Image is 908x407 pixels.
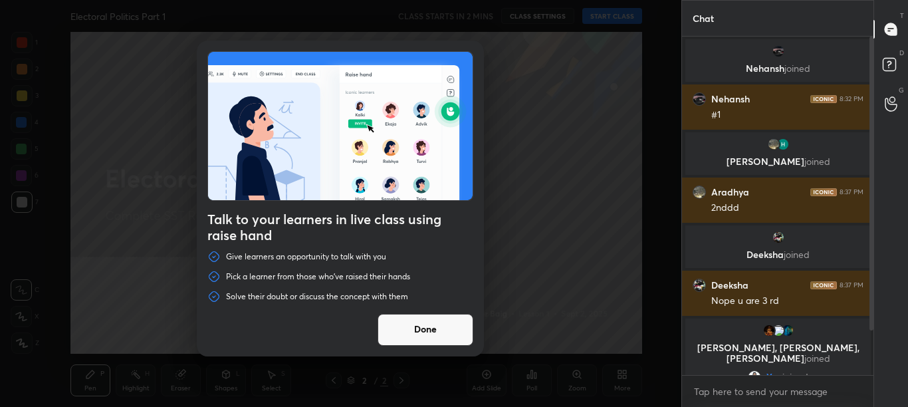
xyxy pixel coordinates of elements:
[378,314,473,346] button: Done
[784,62,810,74] span: joined
[899,85,904,95] p: G
[693,342,863,364] p: [PERSON_NAME], [PERSON_NAME], [PERSON_NAME]
[208,52,473,200] img: preRahAdop.42c3ea74.svg
[780,324,794,337] img: 40a2331c232346109e1285d76789efe3.jpg
[840,281,863,289] div: 8:37 PM
[776,138,789,151] img: 3
[711,202,863,215] div: 2nddd
[682,37,874,375] div: grid
[693,63,863,74] p: Nehansh
[207,211,473,243] h4: Talk to your learners in live class using raise hand
[748,370,761,384] img: 0ff201b69d314e6aaef8e932575912d6.jpg
[711,279,748,291] h6: Deeksha
[711,295,863,308] div: Nope u are 3 rd
[804,155,830,168] span: joined
[899,48,904,58] p: D
[804,352,830,364] span: joined
[782,372,808,382] span: joined
[711,108,863,122] div: #1
[810,95,837,103] img: iconic-dark.1390631f.png
[766,372,782,382] span: You
[693,156,863,167] p: [PERSON_NAME]
[771,231,784,244] img: e1d00ac6b9d04b24b60674e826d9018b.jpg
[762,324,775,337] img: 2fa07b8380ed4c1ca431e52755af2621.jpg
[226,291,408,302] p: Solve their doubt or discuss the concept with them
[226,251,386,262] p: Give learners an opportunity to talk with you
[682,1,725,36] p: Chat
[771,324,784,337] img: 3
[771,45,784,58] img: 0329e59926344535a6c06e6b354773aa.jpg
[840,95,863,103] div: 8:32 PM
[840,188,863,196] div: 8:37 PM
[810,281,837,289] img: iconic-dark.1390631f.png
[693,249,863,260] p: Deeksha
[784,248,810,261] span: joined
[711,93,750,105] h6: Nehansh
[766,138,780,151] img: 2372d36b264d4b47b1def4300a00d984.jpg
[900,11,904,21] p: T
[693,279,706,292] img: e1d00ac6b9d04b24b60674e826d9018b.jpg
[226,271,410,282] p: Pick a learner from those who've raised their hands
[810,188,837,196] img: iconic-dark.1390631f.png
[711,186,749,198] h6: Aradhya
[693,186,706,199] img: 2372d36b264d4b47b1def4300a00d984.jpg
[693,92,706,106] img: 0329e59926344535a6c06e6b354773aa.jpg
